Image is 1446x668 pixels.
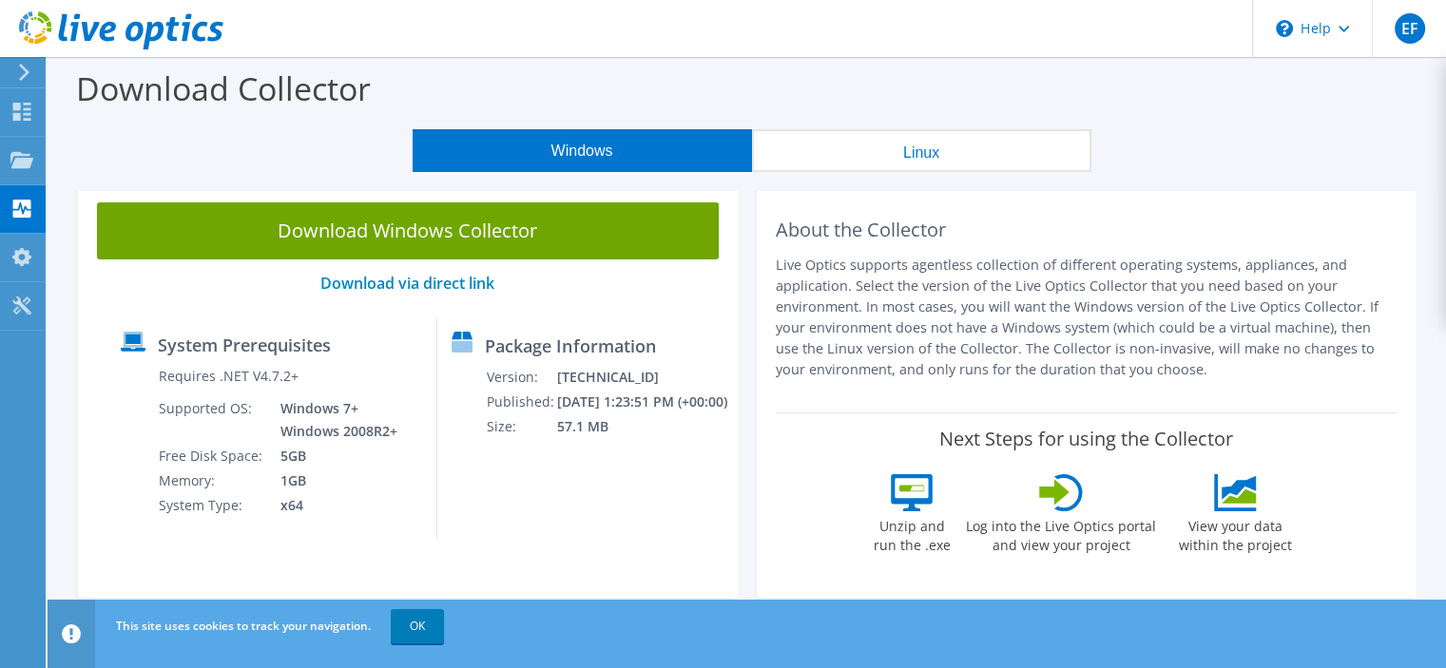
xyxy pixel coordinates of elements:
td: System Type: [158,493,266,518]
label: Next Steps for using the Collector [939,428,1233,450]
label: Package Information [485,336,655,355]
td: [TECHNICAL_ID] [556,365,729,390]
svg: \n [1276,20,1293,37]
td: Free Disk Space: [158,444,266,468]
td: [DATE] 1:23:51 PM (+00:00) [556,390,729,414]
td: Memory: [158,468,266,493]
span: EF [1395,13,1425,44]
td: Windows 7+ Windows 2008R2+ [266,396,401,444]
label: Log into the Live Optics portal and view your project [965,511,1157,555]
td: x64 [266,493,401,518]
td: Size: [486,414,555,439]
label: View your data within the project [1166,511,1303,555]
td: 5GB [266,444,401,468]
a: Download via direct link [320,273,494,294]
h2: About the Collector [776,219,1398,241]
button: Windows [413,129,752,172]
td: 57.1 MB [556,414,729,439]
td: Published: [486,390,555,414]
a: OK [391,609,444,643]
td: Supported OS: [158,396,266,444]
label: Requires .NET V4.7.2+ [159,367,299,386]
button: Linux [752,129,1091,172]
label: Download Collector [76,67,371,110]
label: System Prerequisites [158,335,331,354]
span: This site uses cookies to track your navigation. [116,618,371,634]
a: Download Windows Collector [97,202,719,259]
label: Unzip and run the .exe [868,511,955,555]
td: 1GB [266,468,401,493]
p: Live Optics supports agentless collection of different operating systems, appliances, and applica... [776,255,1398,380]
td: Version: [486,365,555,390]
